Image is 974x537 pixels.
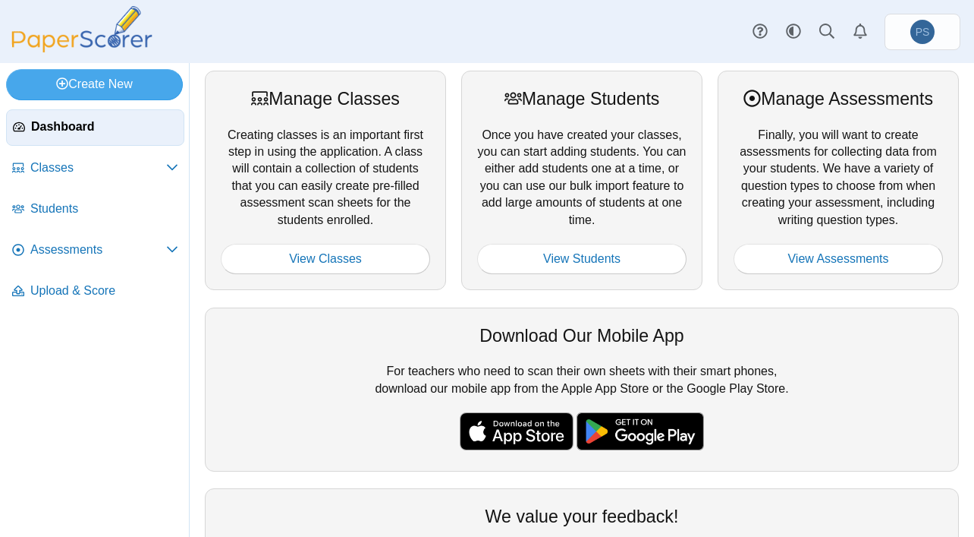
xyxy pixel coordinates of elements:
[477,244,687,274] a: View Students
[221,87,430,111] div: Manage Classes
[6,42,158,55] a: PaperScorer
[844,15,877,49] a: Alerts
[6,273,184,310] a: Upload & Score
[6,6,158,52] img: PaperScorer
[477,87,687,111] div: Manage Students
[910,20,935,44] span: Patrick Stephens
[205,71,446,290] div: Creating classes is an important first step in using the application. A class will contain a coll...
[734,87,943,111] div: Manage Assessments
[6,69,183,100] a: Create New
[577,412,704,450] img: google-play-badge.png
[30,201,178,217] span: Students
[221,244,430,274] a: View Classes
[6,109,184,146] a: Dashboard
[6,232,184,269] a: Assessments
[6,191,184,228] a: Students
[31,118,178,135] span: Dashboard
[884,14,960,50] a: Patrick Stephens
[734,244,943,274] a: View Assessments
[30,160,166,176] span: Classes
[461,71,702,290] div: Once you have created your classes, you can start adding students. You can either add students on...
[6,150,184,187] a: Classes
[718,71,959,290] div: Finally, you will want to create assessments for collecting data from your students. We have a va...
[916,27,930,37] span: Patrick Stephens
[221,504,943,529] div: We value your feedback!
[205,308,959,472] div: For teachers who need to scan their own sheets with their smart phones, download our mobile app f...
[30,242,166,258] span: Assessments
[460,412,573,450] img: apple-store-badge.svg
[30,283,178,299] span: Upload & Score
[221,324,943,348] div: Download Our Mobile App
